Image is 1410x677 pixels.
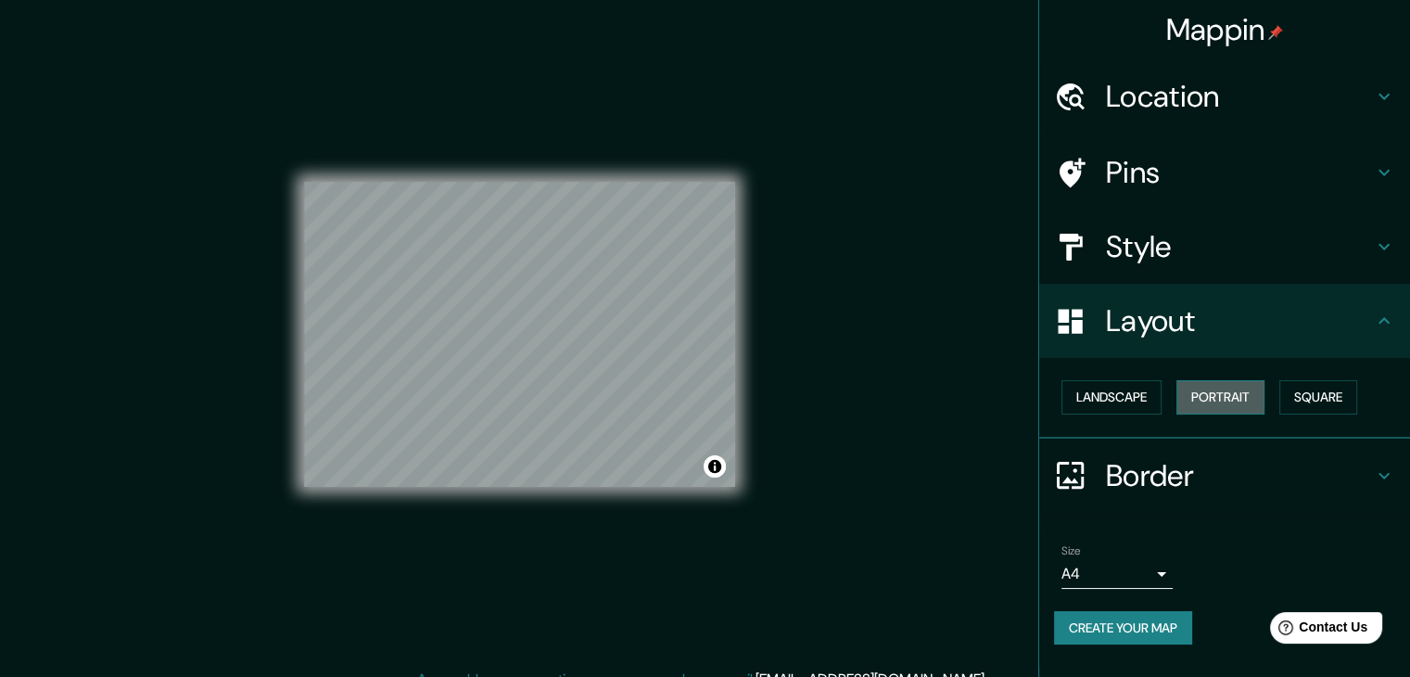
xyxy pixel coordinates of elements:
[1245,605,1390,657] iframe: Help widget launcher
[704,455,726,478] button: Toggle attribution
[1061,380,1162,415] button: Landscape
[1061,559,1173,589] div: A4
[1061,543,1081,558] label: Size
[1268,25,1283,40] img: pin-icon.png
[1039,439,1410,513] div: Border
[1106,457,1373,494] h4: Border
[1054,611,1192,645] button: Create your map
[1166,11,1284,48] h4: Mappin
[1106,302,1373,339] h4: Layout
[1106,154,1373,191] h4: Pins
[1176,380,1264,415] button: Portrait
[304,182,735,487] canvas: Map
[1279,380,1357,415] button: Square
[1039,284,1410,358] div: Layout
[1039,135,1410,210] div: Pins
[1106,78,1373,115] h4: Location
[1039,59,1410,134] div: Location
[1039,210,1410,284] div: Style
[1106,228,1373,265] h4: Style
